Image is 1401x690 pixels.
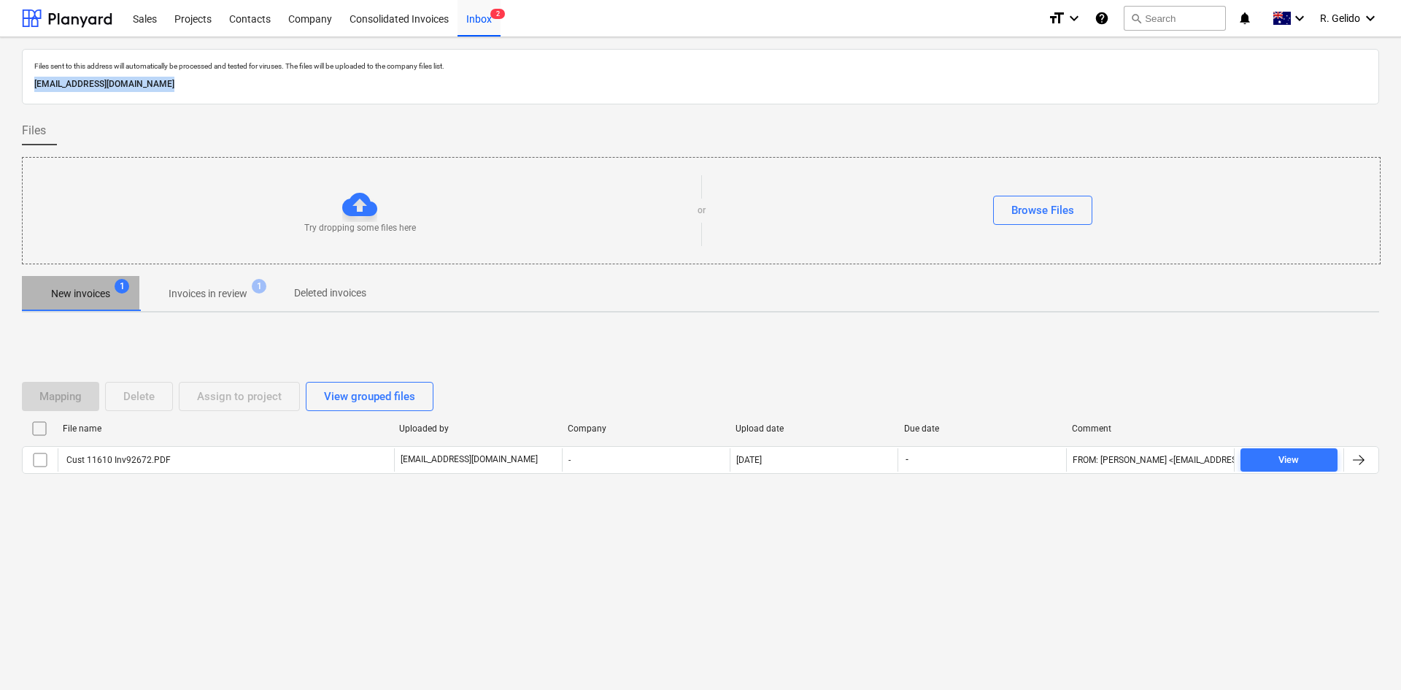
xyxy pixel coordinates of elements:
[1124,6,1226,31] button: Search
[34,61,1367,71] p: Files sent to this address will automatically be processed and tested for viruses. The files will...
[1011,201,1074,220] div: Browse Files
[1072,423,1229,434] div: Comment
[22,157,1381,264] div: Try dropping some files hereorBrowse Files
[736,455,762,465] div: [DATE]
[115,279,129,294] span: 1
[294,285,366,301] p: Deleted invoices
[252,279,266,294] span: 1
[1362,9,1379,27] i: keyboard_arrow_down
[324,387,415,406] div: View grouped files
[306,382,433,411] button: View grouped files
[399,423,556,434] div: Uploaded by
[22,122,46,139] span: Files
[1048,9,1065,27] i: format_size
[1328,620,1401,690] iframe: Chat Widget
[1240,448,1338,472] button: View
[64,455,171,465] div: Cust 11610 Inv92672.PDF
[904,453,910,466] span: -
[736,423,892,434] div: Upload date
[1278,452,1299,469] div: View
[1320,12,1360,24] span: R. Gelido
[63,423,387,434] div: File name
[993,196,1092,225] button: Browse Files
[1291,9,1308,27] i: keyboard_arrow_down
[1130,12,1142,24] span: search
[1095,9,1109,27] i: Knowledge base
[904,423,1061,434] div: Due date
[401,453,538,466] p: [EMAIL_ADDRESS][DOMAIN_NAME]
[34,77,1367,92] p: [EMAIL_ADDRESS][DOMAIN_NAME]
[1065,9,1083,27] i: keyboard_arrow_down
[490,9,505,19] span: 2
[568,423,725,434] div: Company
[1238,9,1252,27] i: notifications
[698,204,706,217] p: or
[169,286,247,302] p: Invoices in review
[51,286,110,302] p: New invoices
[562,448,730,472] div: -
[304,222,416,234] p: Try dropping some files here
